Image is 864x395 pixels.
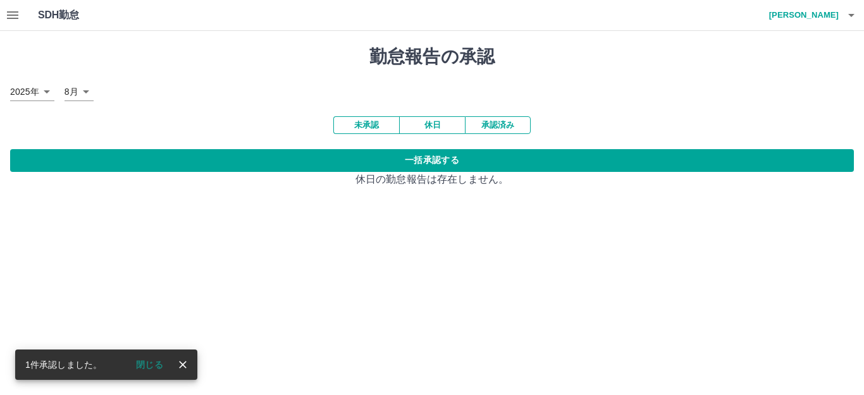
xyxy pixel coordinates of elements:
[173,355,192,374] button: close
[10,83,54,101] div: 2025年
[10,46,854,68] h1: 勤怠報告の承認
[10,149,854,172] button: 一括承認する
[126,355,173,374] button: 閉じる
[25,353,102,376] div: 1件承認しました。
[399,116,465,134] button: 休日
[465,116,531,134] button: 承認済み
[333,116,399,134] button: 未承認
[10,172,854,187] p: 休日の勤怠報告は存在しません。
[65,83,94,101] div: 8月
